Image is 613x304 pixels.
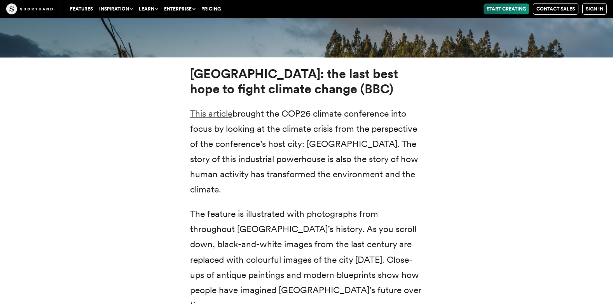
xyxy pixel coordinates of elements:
[190,108,232,119] a: This article
[582,3,607,15] a: Sign in
[6,3,53,14] img: The Craft
[533,3,578,15] a: Contact Sales
[190,106,423,197] p: brought the COP26 climate conference into focus by looking at the climate crisis from the perspec...
[67,3,96,14] a: Features
[136,3,161,14] button: Learn
[190,66,398,96] strong: [GEOGRAPHIC_DATA]: the last best hope to fight climate change (BBC)
[161,3,198,14] button: Enterprise
[96,3,136,14] button: Inspiration
[198,3,224,14] a: Pricing
[484,3,529,14] a: Start Creating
